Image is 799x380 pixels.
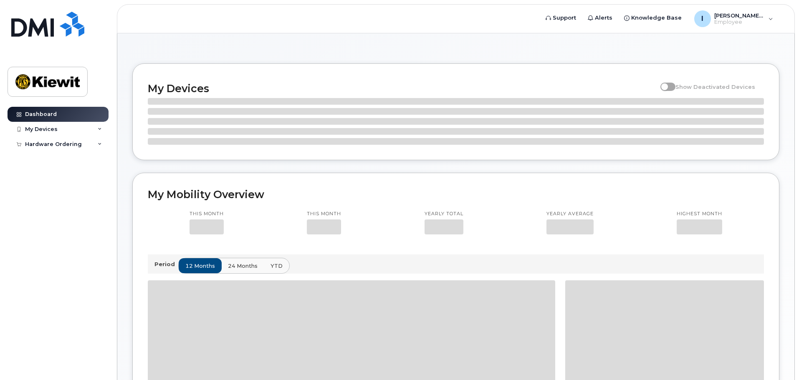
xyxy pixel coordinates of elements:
[675,83,755,90] span: Show Deactivated Devices
[154,260,178,268] p: Period
[228,262,258,270] span: 24 months
[148,82,656,95] h2: My Devices
[148,188,764,201] h2: My Mobility Overview
[660,79,667,86] input: Show Deactivated Devices
[546,211,594,217] p: Yearly average
[425,211,463,217] p: Yearly total
[271,262,283,270] span: YTD
[307,211,341,217] p: This month
[677,211,722,217] p: Highest month
[190,211,224,217] p: This month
